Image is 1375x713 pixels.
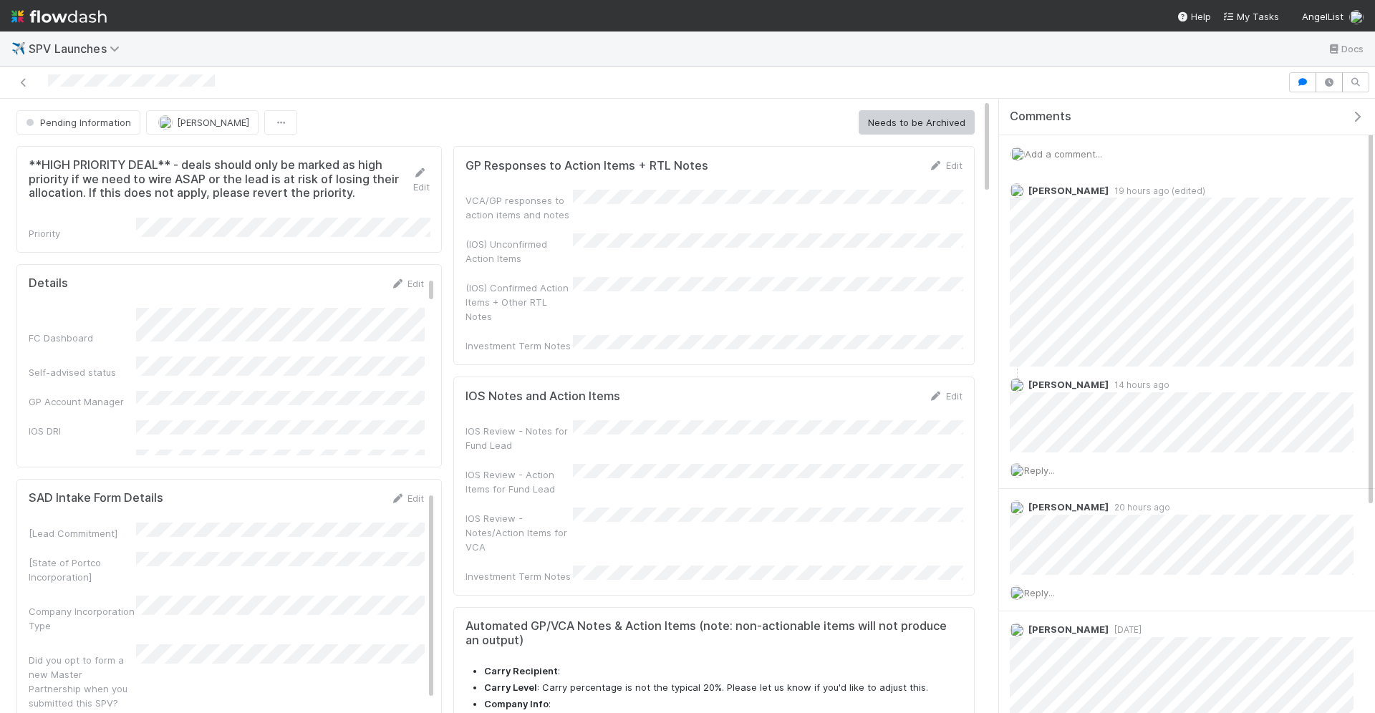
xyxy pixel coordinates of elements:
[484,697,962,712] li: :
[929,390,962,402] a: Edit
[29,653,136,710] div: Did you opt to form a new Master Partnership when you submitted this SPV?
[11,4,107,29] img: logo-inverted-e16ddd16eac7371096b0.svg
[29,424,136,438] div: IOS DRI
[465,339,573,353] div: Investment Term Notes
[1010,500,1024,515] img: avatar_b0da76e8-8e9d-47e0-9b3e-1b93abf6f697.png
[29,491,163,505] h5: SAD Intake Form Details
[484,698,549,709] strong: Company Info
[1028,501,1109,513] span: [PERSON_NAME]
[1024,587,1055,598] span: Reply...
[146,110,259,135] button: [PERSON_NAME]
[1302,11,1343,22] span: AngelList
[29,604,136,633] div: Company Incorporation Type
[465,467,573,496] div: IOS Review - Action Items for Fund Lead
[1010,623,1024,637] img: avatar_b0da76e8-8e9d-47e0-9b3e-1b93abf6f697.png
[1109,185,1205,196] span: 19 hours ago (edited)
[1010,147,1025,161] img: avatar_c597f508-4d28-4c7c-92e0-bd2d0d338f8e.png
[177,117,249,128] span: [PERSON_NAME]
[1010,110,1071,124] span: Comments
[29,365,136,379] div: Self-advised status
[465,237,573,266] div: (IOS) Unconfirmed Action Items
[484,664,962,679] li: :
[11,42,26,54] span: ✈️
[859,110,975,135] button: Needs to be Archived
[29,556,136,584] div: [State of Portco Incorporation]
[29,158,412,200] h5: **HIGH PRIORITY DEAL** - deals should only be marked as high priority if we need to wire ASAP or ...
[1010,183,1024,198] img: avatar_b0da76e8-8e9d-47e0-9b3e-1b93abf6f697.png
[1028,379,1109,390] span: [PERSON_NAME]
[1010,463,1024,477] img: avatar_c597f508-4d28-4c7c-92e0-bd2d0d338f8e.png
[29,453,136,467] div: Ready to Launch DRI
[390,278,424,289] a: Edit
[1349,10,1364,24] img: avatar_c597f508-4d28-4c7c-92e0-bd2d0d338f8e.png
[929,160,962,171] a: Edit
[1109,502,1170,513] span: 20 hours ago
[29,42,127,56] span: SPV Launches
[390,493,424,504] a: Edit
[1222,9,1279,24] a: My Tasks
[29,526,136,540] div: [Lead Commitment]
[465,569,573,583] div: Investment Term Notes
[1327,40,1364,57] a: Docs
[1028,624,1109,635] span: [PERSON_NAME]
[29,331,136,345] div: FC Dashboard
[1177,9,1211,24] div: Help
[29,276,68,291] h5: Details
[412,167,430,193] a: Edit
[158,115,173,130] img: avatar_b0da76e8-8e9d-47e0-9b3e-1b93abf6f697.png
[1028,185,1109,196] span: [PERSON_NAME]
[29,394,136,409] div: GP Account Manager
[465,389,620,404] h5: IOS Notes and Action Items
[484,681,962,695] li: : Carry percentage is not the typical 20%. Please let us know if you'd like to adjust this.
[465,281,573,324] div: (IOS) Confirmed Action Items + Other RTL Notes
[1222,11,1279,22] span: My Tasks
[465,159,708,173] h5: GP Responses to Action Items + RTL Notes
[1109,379,1169,390] span: 14 hours ago
[29,226,136,241] div: Priority
[1010,586,1024,600] img: avatar_c597f508-4d28-4c7c-92e0-bd2d0d338f8e.png
[465,511,573,554] div: IOS Review - Notes/Action Items for VCA
[484,665,558,676] strong: Carry Recipient
[465,424,573,452] div: IOS Review - Notes for Fund Lead
[1109,624,1142,635] span: [DATE]
[1010,378,1024,392] img: avatar_c597f508-4d28-4c7c-92e0-bd2d0d338f8e.png
[484,682,537,693] strong: Carry Level
[465,193,573,222] div: VCA/GP responses to action items and notes
[1025,148,1102,160] span: Add a comment...
[1024,465,1055,476] span: Reply...
[465,619,962,647] h5: Automated GP/VCA Notes & Action Items (note: non-actionable items will not produce an output)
